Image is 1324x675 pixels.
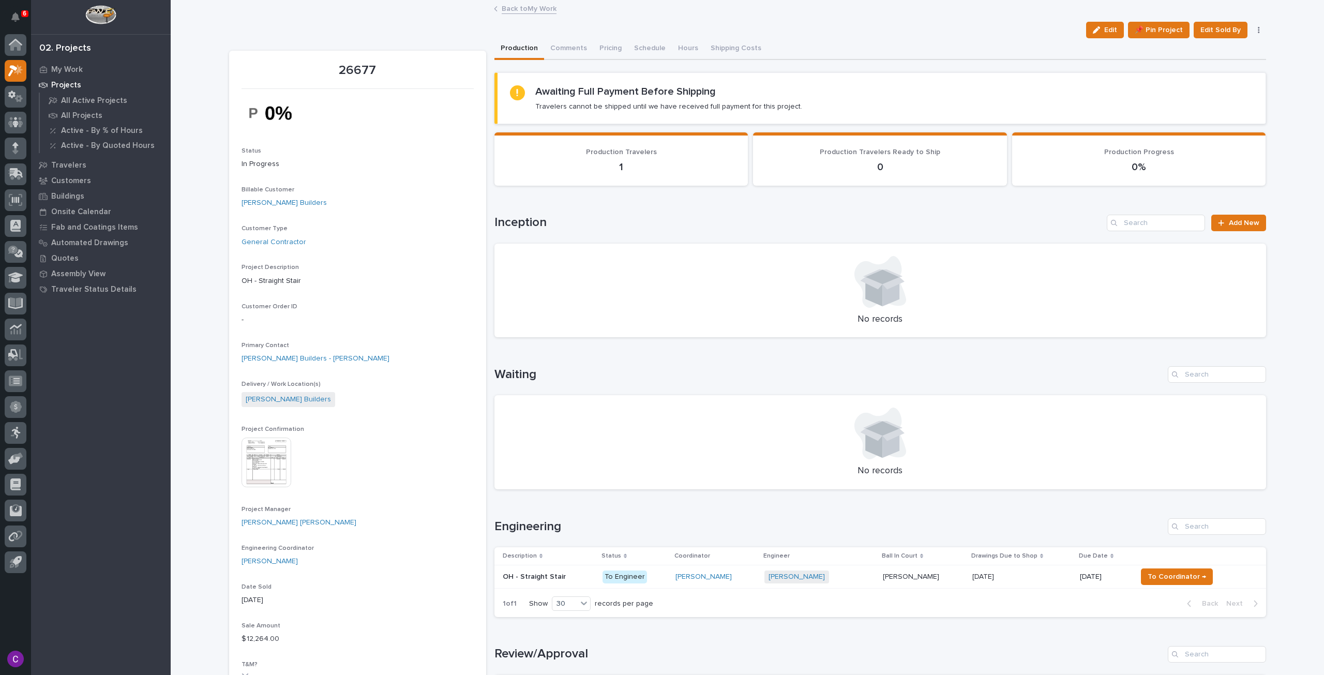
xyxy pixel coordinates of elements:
button: Notifications [5,6,26,28]
div: 30 [552,598,577,609]
a: All Projects [40,108,171,123]
span: Add New [1229,219,1259,227]
span: 📌 Pin Project [1135,24,1183,36]
p: In Progress [242,159,474,170]
p: Active - By Quoted Hours [61,141,155,151]
span: Edit Sold By [1200,24,1241,36]
span: Production Travelers Ready to Ship [820,148,940,156]
p: Automated Drawings [51,238,128,248]
a: [PERSON_NAME] [242,556,298,567]
span: Edit [1104,25,1117,35]
p: All Projects [61,111,102,121]
p: 1 of 1 [494,591,525,617]
input: Search [1168,366,1266,383]
p: [DATE] [1080,573,1128,581]
p: Customers [51,176,91,186]
img: Workspace Logo [85,5,116,24]
span: T&M? [242,662,258,668]
a: Active - By % of Hours [40,123,171,138]
a: [PERSON_NAME] [PERSON_NAME] [242,517,356,528]
a: Traveler Status Details [31,281,171,297]
span: Delivery / Work Location(s) [242,381,321,387]
a: My Work [31,62,171,77]
a: [PERSON_NAME] Builders - [PERSON_NAME] [242,353,389,364]
button: Comments [544,38,593,60]
button: Back [1179,599,1222,608]
span: Date Sold [242,584,272,590]
input: Search [1168,518,1266,535]
p: Fab and Coatings Items [51,223,138,232]
p: Drawings Due to Shop [971,550,1037,562]
a: Assembly View [31,266,171,281]
img: 3u9ufozo-lsy9fDRu99AZTt67slb0gYRtGeZkEbga_s [242,95,319,131]
p: 0 [765,161,995,173]
a: General Contractor [242,237,306,248]
a: Customers [31,173,171,188]
input: Search [1168,646,1266,663]
a: Active - By Quoted Hours [40,138,171,153]
p: 1 [507,161,736,173]
span: Sale Amount [242,623,280,629]
a: Fab and Coatings Items [31,219,171,235]
input: Search [1107,215,1205,231]
p: - [242,314,474,325]
p: Buildings [51,192,84,201]
a: Automated Drawings [31,235,171,250]
h1: Inception [494,215,1103,230]
button: Schedule [628,38,672,60]
span: Customer Order ID [242,304,297,310]
p: Projects [51,81,81,90]
a: Quotes [31,250,171,266]
p: [DATE] [972,571,996,581]
span: To Coordinator → [1148,571,1206,583]
button: Edit [1086,22,1124,38]
p: Show [529,599,548,608]
p: Status [601,550,621,562]
button: Production [494,38,544,60]
p: Travelers [51,161,86,170]
p: 6 [23,10,26,17]
p: OH - Straight Stair [242,276,474,287]
p: Travelers cannot be shipped until we have received full payment for this project. [535,102,802,111]
a: Add New [1211,215,1266,231]
button: Pricing [593,38,628,60]
p: [DATE] [242,595,474,606]
button: 📌 Pin Project [1128,22,1190,38]
span: Billable Customer [242,187,294,193]
span: Primary Contact [242,342,289,349]
span: Project Description [242,264,299,271]
p: 0% [1025,161,1254,173]
span: Customer Type [242,226,288,232]
a: [PERSON_NAME] Builders [242,198,327,208]
p: [PERSON_NAME] [883,571,941,581]
p: All Active Projects [61,96,127,106]
h2: Awaiting Full Payment Before Shipping [535,85,716,98]
span: Status [242,148,261,154]
p: Coordinator [674,550,710,562]
p: records per page [595,599,653,608]
div: To Engineer [603,571,647,583]
div: 02. Projects [39,43,91,54]
span: Production Progress [1104,148,1174,156]
button: Next [1222,599,1266,608]
a: [PERSON_NAME] [675,573,732,581]
p: Active - By % of Hours [61,126,143,136]
p: Due Date [1079,550,1108,562]
span: Production Travelers [586,148,657,156]
h1: Waiting [494,367,1164,382]
span: Back [1196,599,1218,608]
p: Onsite Calendar [51,207,111,217]
div: Notifications6 [13,12,26,29]
a: [PERSON_NAME] [769,573,825,581]
button: To Coordinator → [1141,568,1213,585]
p: Quotes [51,254,79,263]
a: All Active Projects [40,93,171,108]
button: Hours [672,38,704,60]
button: users-avatar [5,648,26,670]
span: Engineering Coordinator [242,545,314,551]
span: Project Confirmation [242,426,304,432]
